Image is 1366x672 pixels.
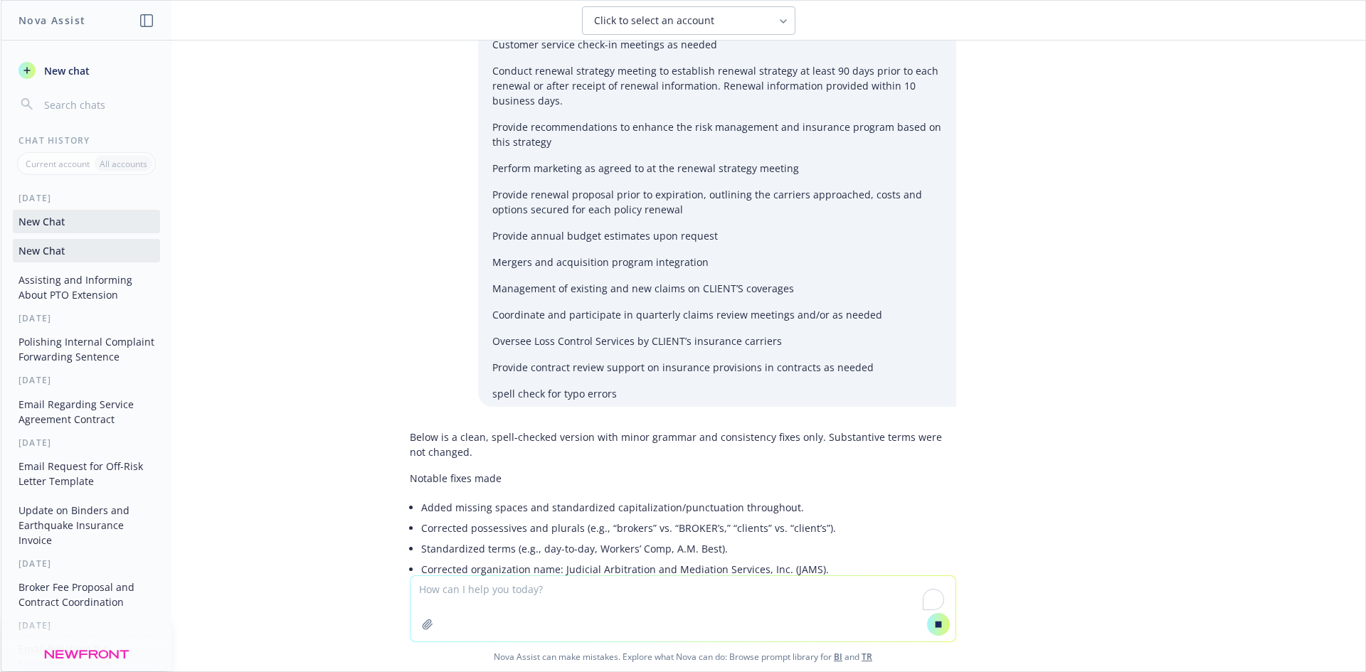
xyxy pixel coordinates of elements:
[100,158,147,170] p: All accounts
[492,187,942,217] p: Provide renewal proposal prior to expiration, outlining the carriers approached, costs and option...
[13,498,160,552] button: Update on Binders and Earthquake Insurance Invoice
[410,471,956,486] p: Notable fixes made
[1,312,171,324] div: [DATE]
[1,437,171,449] div: [DATE]
[492,161,942,176] p: Perform marketing as agreed to at the renewal strategy meeting
[13,575,160,614] button: Broker Fee Proposal and Contract Coordination
[13,330,160,368] button: Polishing Internal Complaint Forwarding Sentence
[421,559,956,580] li: Corrected organization name: Judicial Arbitration and Mediation Services, Inc. (JAMS).
[1,192,171,204] div: [DATE]
[41,95,154,114] input: Search chats
[26,158,90,170] p: Current account
[6,642,1360,671] span: Nova Assist can make mistakes. Explore what Nova can do: Browse prompt library for and
[421,538,956,559] li: Standardized terms (e.g., day-to-day, Workers’ Comp, A.M. Best).
[862,651,872,663] a: TR
[421,497,956,518] li: Added missing spaces and standardized capitalization/punctuation throughout.
[594,14,714,28] span: Click to select an account
[834,651,842,663] a: BI
[13,393,160,431] button: Email Regarding Service Agreement Contract
[411,576,955,641] textarea: To enrich screen reader interactions, please activate Accessibility in Grammarly extension settings
[13,239,160,262] button: New Chat
[582,6,795,35] button: Click to select an account
[492,37,942,52] p: Customer service check-in meetings as needed
[13,210,160,233] button: New Chat
[13,454,160,493] button: Email Request for Off-Risk Letter Template
[13,58,160,83] button: New chat
[492,281,942,296] p: Management of existing and new claims on CLIENT’S coverages
[492,63,942,108] p: Conduct renewal strategy meeting to establish renewal strategy at least 90 days prior to each ren...
[1,558,171,570] div: [DATE]
[492,360,942,375] p: Provide contract review support on insurance provisions in contracts as needed
[410,430,956,459] p: Below is a clean, spell‑checked version with minor grammar and consistency fixes only. Substantiv...
[492,334,942,348] p: Oversee Loss Control Services by CLIENT’s insurance carriers
[1,374,171,386] div: [DATE]
[492,228,942,243] p: Provide annual budget estimates upon request
[492,255,942,270] p: Mergers and acquisition program integration
[492,307,942,322] p: Coordinate and participate in quarterly claims review meetings and/or as needed
[492,119,942,149] p: Provide recommendations to enhance the risk management and insurance program based on this strategy
[1,134,171,146] div: Chat History
[1,619,171,631] div: [DATE]
[18,13,85,28] h1: Nova Assist
[492,386,942,401] p: spell check for typo errors
[13,268,160,306] button: Assisting and Informing About PTO Extension
[41,63,90,78] span: New chat
[421,518,956,538] li: Corrected possessives and plurals (e.g., “brokers” vs. “BROKER’s,” “clients” vs. “client’s”).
